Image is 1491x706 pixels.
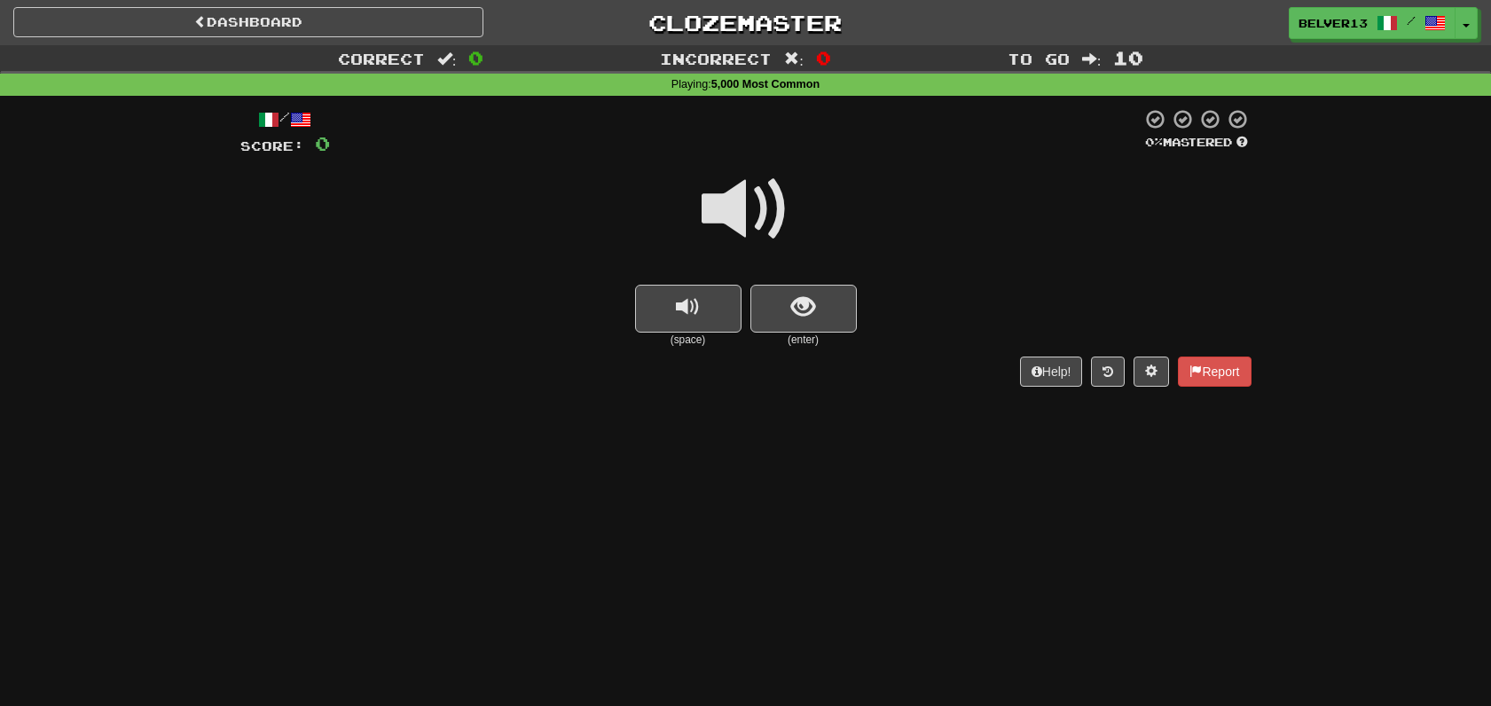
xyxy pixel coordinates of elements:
span: 0 % [1145,135,1163,149]
span: To go [1008,50,1070,67]
a: Clozemaster [510,7,980,38]
span: Incorrect [660,50,772,67]
span: Score: [240,138,304,153]
span: Correct [338,50,425,67]
span: : [784,51,804,67]
div: / [240,108,330,130]
span: / [1407,14,1416,27]
a: Belver13 / [1289,7,1456,39]
small: (space) [635,333,742,348]
span: 0 [816,47,831,68]
span: 0 [315,132,330,154]
span: Belver13 [1299,15,1368,31]
button: Help! [1020,357,1083,387]
span: : [1082,51,1102,67]
span: 10 [1113,47,1143,68]
button: replay audio [635,285,742,333]
button: show sentence [750,285,857,333]
small: (enter) [750,333,857,348]
span: : [437,51,457,67]
strong: 5,000 Most Common [711,78,820,90]
div: Mastered [1142,135,1252,151]
span: 0 [468,47,483,68]
button: Round history (alt+y) [1091,357,1125,387]
button: Report [1178,357,1251,387]
a: Dashboard [13,7,483,37]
